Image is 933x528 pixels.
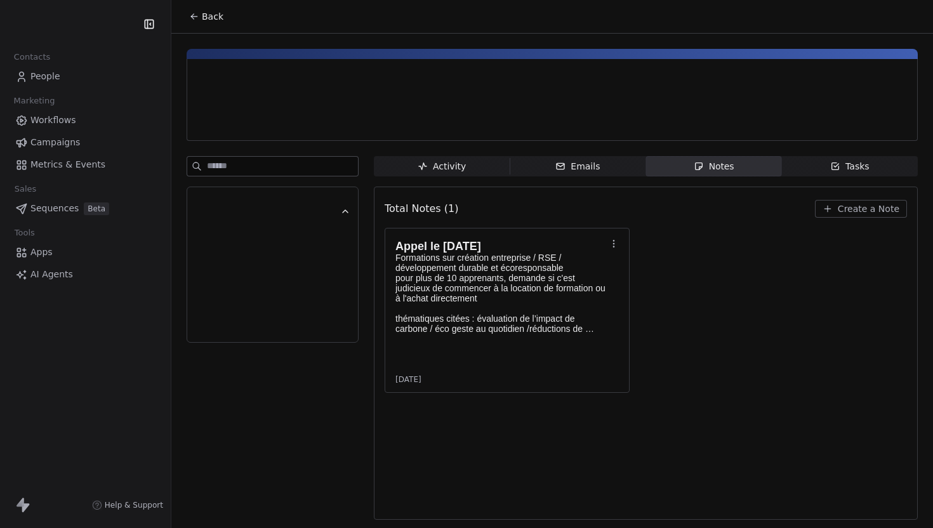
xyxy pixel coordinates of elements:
[10,242,161,263] a: Apps
[10,110,161,131] a: Workflows
[30,158,105,171] span: Metrics & Events
[830,160,870,173] div: Tasks
[105,500,163,510] span: Help & Support
[385,201,458,216] span: Total Notes (1)
[395,313,606,334] p: thématiques citées : évaluation de l’impact de carbone / éco geste au quotidien /réductions de l’...
[10,198,161,219] a: SequencesBeta
[30,246,53,259] span: Apps
[9,180,42,199] span: Sales
[10,154,161,175] a: Metrics & Events
[838,202,899,215] span: Create a Note
[202,10,223,23] span: Back
[30,136,80,149] span: Campaigns
[418,160,466,173] div: Activity
[395,273,606,303] p: pour plus de 10 apprenants, demande si c'est judicieux de commencer à la location de formation ou...
[395,374,421,385] span: [DATE]
[30,70,60,83] span: People
[395,253,606,273] p: Formations sur création entreprise / RSE / développement durable et écoresponsable
[815,200,907,218] button: Create a Note
[10,66,161,87] a: People
[395,240,606,253] h1: Appel le [DATE]
[30,202,79,215] span: Sequences
[10,264,161,285] a: AI Agents
[182,5,231,28] button: Back
[8,48,56,67] span: Contacts
[8,91,60,110] span: Marketing
[92,500,163,510] a: Help & Support
[10,132,161,153] a: Campaigns
[84,202,109,215] span: Beta
[9,223,40,242] span: Tools
[555,160,600,173] div: Emails
[30,114,76,127] span: Workflows
[30,268,73,281] span: AI Agents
